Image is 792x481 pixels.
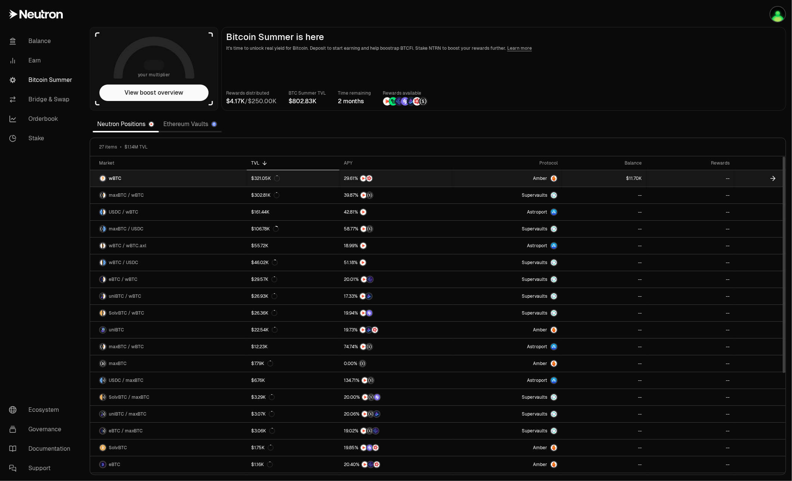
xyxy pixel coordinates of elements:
[103,276,106,282] img: wBTC Logo
[339,305,452,321] a: NTRNSolv Points
[339,389,452,405] a: NTRNStructured PointsSolv Points
[344,326,448,334] button: NTRNBedrock DiamondsMars Fragments
[551,192,557,198] img: Supervaults
[562,187,647,203] a: --
[103,411,106,417] img: maxBTC Logo
[100,361,106,367] img: maxBTC Logo
[226,97,277,106] div: /
[366,175,372,181] img: Mars Fragments
[226,89,277,97] p: Rewards distributed
[646,456,734,473] a: --
[109,428,143,434] span: eBTC / maxBTC
[251,377,265,383] div: $6.76K
[103,377,106,383] img: maxBTC Logo
[339,338,452,355] a: NTRNStructured Points
[533,361,547,367] span: Amber
[407,97,415,105] img: Bedrock Diamonds
[562,423,647,439] a: --
[562,305,647,321] a: --
[90,439,247,456] a: SolvBTC LogoSolvBTC
[90,322,247,338] a: uniBTC LogouniBTC
[361,445,367,451] img: NTRN
[646,355,734,372] a: --
[103,209,106,215] img: wBTC Logo
[389,97,397,105] img: Lombard Lux
[452,423,562,439] a: SupervaultsSupervaults
[344,461,448,468] button: NTRNEtherFi PointsMars Fragments
[338,89,371,97] p: Time remaining
[367,192,373,198] img: Structured Points
[527,209,547,215] span: Astroport
[226,32,781,42] h2: Bitcoin Summer is here
[344,276,448,283] button: NTRNEtherFi Points
[533,462,547,468] span: Amber
[551,462,557,468] img: Amber
[247,204,339,220] a: $161.44K
[401,97,409,105] img: Solv Points
[522,310,547,316] span: Supervaults
[251,293,277,299] div: $26.93K
[251,411,275,417] div: $3.07K
[109,276,138,282] span: eBTC / wBTC
[522,260,547,266] span: Supervaults
[339,423,452,439] a: NTRNStructured PointsEtherFi Points
[646,423,734,439] a: --
[251,428,275,434] div: $3.06K
[100,226,102,232] img: maxBTC Logo
[646,254,734,271] a: --
[100,327,106,333] img: uniBTC Logo
[361,428,367,434] img: NTRN
[90,389,247,405] a: SolvBTC LogomaxBTC LogoSolvBTC / maxBTC
[646,271,734,288] a: --
[646,288,734,304] a: --
[338,97,371,106] div: 2 months
[251,226,279,232] div: $106.78K
[109,361,127,367] span: maxBTC
[90,170,247,187] a: wBTC LogowBTC
[90,271,247,288] a: eBTC LogowBTC LogoeBTC / wBTC
[452,305,562,321] a: SupervaultsSupervaults
[100,192,102,198] img: maxBTC Logo
[452,288,562,304] a: SupervaultsSupervaults
[100,428,102,434] img: eBTC Logo
[99,144,117,150] span: 27 items
[522,394,547,400] span: Supervaults
[527,243,547,249] span: Astroport
[344,175,448,182] button: NTRNMars Fragments
[562,288,647,304] a: --
[3,90,81,109] a: Bridge & Swap
[339,221,452,237] a: NTRNStructured Points
[100,310,102,316] img: SolvBTC Logo
[646,389,734,405] a: --
[100,394,102,400] img: SolvBTC Logo
[562,406,647,422] a: --
[251,160,335,166] div: TVL
[344,444,448,451] button: NTRNSolv PointsMars Fragments
[3,459,81,478] a: Support
[100,175,106,181] img: wBTC Logo
[452,439,562,456] a: AmberAmber
[646,204,734,220] a: --
[646,238,734,254] a: --
[452,456,562,473] a: AmberAmber
[344,259,448,266] button: NTRN
[362,462,368,468] img: NTRN
[109,192,144,198] span: maxBTC / wBTC
[507,45,532,51] a: Learn more
[339,439,452,456] a: NTRNSolv PointsMars Fragments
[367,428,373,434] img: Structured Points
[413,97,421,105] img: Mars Fragments
[109,293,141,299] span: uniBTC / wBTC
[339,355,452,372] a: Structured Points
[109,226,144,232] span: maxBTC / USDC
[103,226,106,232] img: USDC Logo
[339,254,452,271] a: NTRN
[109,377,144,383] span: USDC / maxBTC
[103,310,106,316] img: wBTC Logo
[247,170,339,187] a: $321.05K
[344,427,448,435] button: NTRNStructured PointsEtherFi Points
[247,423,339,439] a: $3.06K
[367,276,373,282] img: EtherFi Points
[90,204,247,220] a: USDC LogowBTC LogoUSDC / wBTC
[339,322,452,338] a: NTRNBedrock DiamondsMars Fragments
